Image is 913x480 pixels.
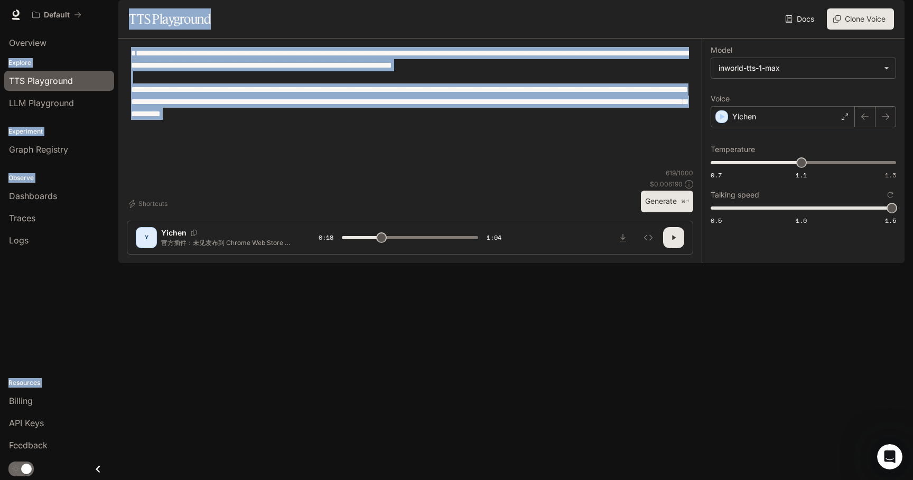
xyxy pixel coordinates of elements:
[129,8,211,30] h1: TTS Playground
[44,11,70,20] p: Default
[127,195,172,212] button: Shortcuts
[487,232,501,243] span: 1:04
[796,171,807,180] span: 1.1
[796,216,807,225] span: 1.0
[732,111,756,122] p: Yichen
[161,238,293,247] p: 官方插件：未见发布到 Chrome Web Store 的官方朗读扩展。[PERSON_NAME] 官方文档提供了 TTS 的 HTTP 流式与 WebSocket 接口、SDK（React/T...
[711,171,722,180] span: 0.7
[319,232,333,243] span: 0:18
[138,229,155,246] div: Y
[877,444,902,469] iframe: Intercom live chat
[711,216,722,225] span: 0.5
[711,46,732,54] p: Model
[711,95,730,102] p: Voice
[638,227,659,248] button: Inspect
[885,171,896,180] span: 1.5
[612,227,633,248] button: Download audio
[711,58,896,78] div: inworld-tts-1-max
[827,8,894,30] button: Clone Voice
[884,189,896,201] button: Reset to default
[885,216,896,225] span: 1.5
[641,191,693,212] button: Generate⌘⏎
[783,8,818,30] a: Docs
[711,191,759,199] p: Talking speed
[187,230,201,236] button: Copy Voice ID
[161,228,187,238] p: Yichen
[719,63,879,73] div: inworld-tts-1-max
[681,199,689,205] p: ⌘⏎
[27,4,86,25] button: All workspaces
[711,146,755,153] p: Temperature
